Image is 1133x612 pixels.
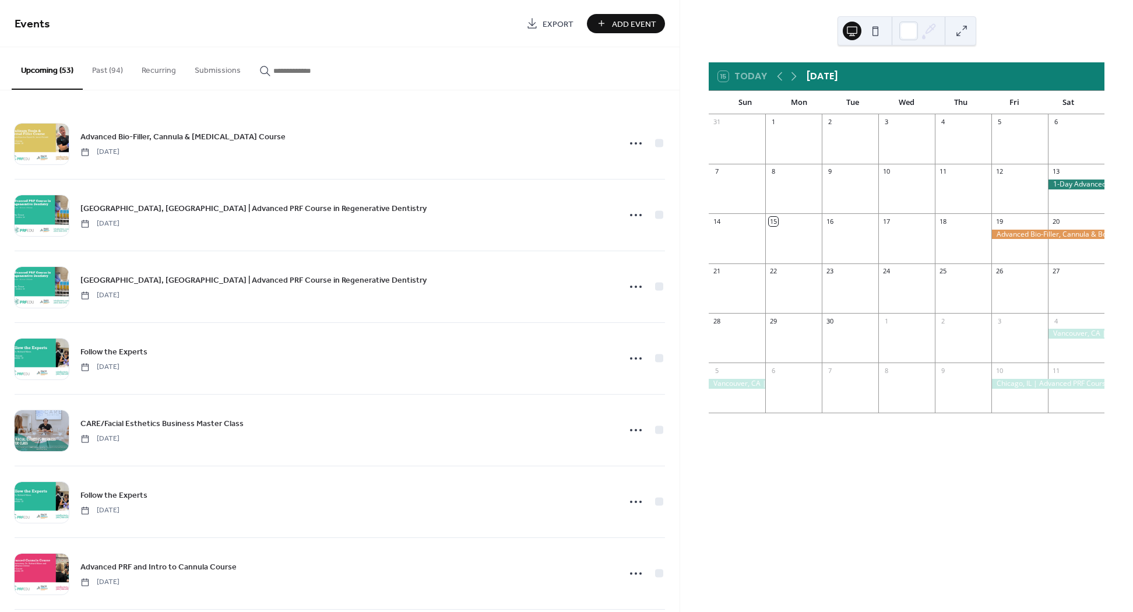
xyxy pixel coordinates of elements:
[80,488,147,502] a: Follow the Experts
[882,118,891,126] div: 3
[880,91,934,114] div: Wed
[80,490,147,502] span: Follow the Experts
[1051,316,1060,325] div: 4
[15,13,50,36] span: Events
[80,346,147,358] span: Follow the Experts
[938,366,947,375] div: 9
[185,47,250,89] button: Submissions
[938,167,947,176] div: 11
[1051,267,1060,276] div: 27
[718,91,772,114] div: Sun
[991,379,1104,389] div: Chicago, IL | Advanced PRF Course in Regenerative Dentistry
[80,362,119,372] span: [DATE]
[80,418,244,430] span: CARE/Facial Esthetics Business Master Class
[938,267,947,276] div: 25
[825,217,834,226] div: 16
[769,267,777,276] div: 22
[712,217,721,226] div: 14
[1051,366,1060,375] div: 11
[987,91,1041,114] div: Fri
[882,217,891,226] div: 17
[938,118,947,126] div: 4
[1048,329,1104,339] div: Vancouver, CA | Advanced PRF Course in Regenerative Dentistry
[80,202,427,215] a: [GEOGRAPHIC_DATA], [GEOGRAPHIC_DATA] | Advanced PRF Course in Regenerative Dentistry
[882,167,891,176] div: 10
[769,118,777,126] div: 1
[80,505,119,516] span: [DATE]
[543,18,573,30] span: Export
[80,130,286,143] a: Advanced Bio-Filler, Cannula & [MEDICAL_DATA] Course
[712,366,721,375] div: 5
[709,379,765,389] div: Vancouver, CA | Advanced PRF Course in Regenerative Dentistry
[825,118,834,126] div: 2
[80,203,427,215] span: [GEOGRAPHIC_DATA], [GEOGRAPHIC_DATA] | Advanced PRF Course in Regenerative Dentistry
[80,434,119,444] span: [DATE]
[772,91,826,114] div: Mon
[882,267,891,276] div: 24
[80,560,237,574] a: Advanced PRF and Intro to Cannula Course
[995,118,1004,126] div: 5
[712,118,721,126] div: 31
[991,230,1104,240] div: Advanced Bio-Filler, Cannula & Botox Course
[938,316,947,325] div: 2
[712,316,721,325] div: 28
[769,316,777,325] div: 29
[80,290,119,301] span: [DATE]
[995,167,1004,176] div: 12
[1041,91,1095,114] div: Sat
[80,273,427,287] a: [GEOGRAPHIC_DATA], [GEOGRAPHIC_DATA] | Advanced PRF Course in Regenerative Dentistry
[882,366,891,375] div: 8
[1051,118,1060,126] div: 6
[882,316,891,325] div: 1
[518,14,582,33] a: Export
[80,577,119,588] span: [DATE]
[612,18,656,30] span: Add Event
[825,267,834,276] div: 23
[826,91,879,114] div: Tue
[80,275,427,287] span: [GEOGRAPHIC_DATA], [GEOGRAPHIC_DATA] | Advanced PRF Course in Regenerative Dentistry
[80,147,119,157] span: [DATE]
[769,217,777,226] div: 15
[80,131,286,143] span: Advanced Bio-Filler, Cannula & [MEDICAL_DATA] Course
[712,167,721,176] div: 7
[934,91,987,114] div: Thu
[12,47,83,90] button: Upcoming (53)
[712,267,721,276] div: 21
[587,14,665,33] button: Add Event
[995,316,1004,325] div: 3
[80,219,119,229] span: [DATE]
[1051,217,1060,226] div: 20
[769,366,777,375] div: 6
[938,217,947,226] div: 18
[807,69,838,83] div: [DATE]
[83,47,132,89] button: Past (94)
[995,217,1004,226] div: 19
[995,366,1004,375] div: 10
[132,47,185,89] button: Recurring
[825,316,834,325] div: 30
[1048,180,1104,189] div: 1-Day Advanced PRF Course
[825,167,834,176] div: 9
[769,167,777,176] div: 8
[825,366,834,375] div: 7
[1051,167,1060,176] div: 13
[80,561,237,574] span: Advanced PRF and Intro to Cannula Course
[995,267,1004,276] div: 26
[80,345,147,358] a: Follow the Experts
[80,417,244,430] a: CARE/Facial Esthetics Business Master Class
